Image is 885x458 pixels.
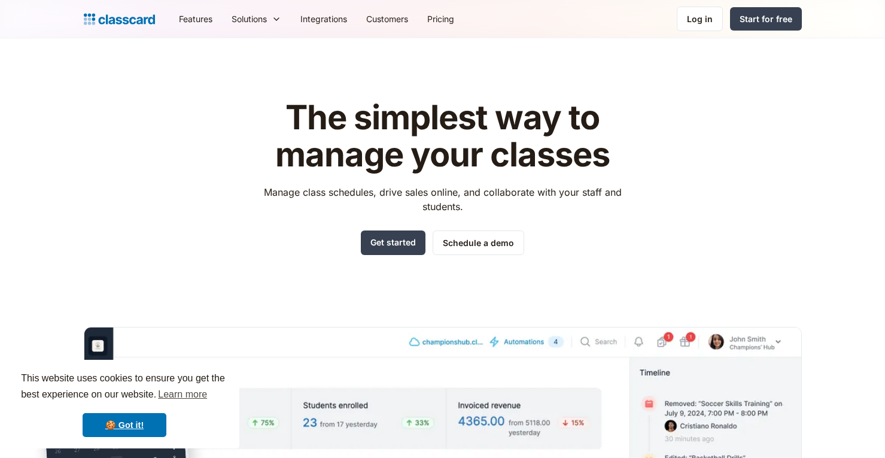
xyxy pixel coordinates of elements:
[253,185,632,214] p: Manage class schedules, drive sales online, and collaborate with your staff and students.
[361,230,425,255] a: Get started
[740,13,792,25] div: Start for free
[169,5,222,32] a: Features
[291,5,357,32] a: Integrations
[83,413,166,437] a: dismiss cookie message
[357,5,418,32] a: Customers
[418,5,464,32] a: Pricing
[21,371,228,404] span: This website uses cookies to ensure you get the best experience on our website.
[10,360,239,448] div: cookieconsent
[253,99,632,173] h1: The simplest way to manage your classes
[222,5,291,32] div: Solutions
[677,7,723,31] a: Log in
[687,13,713,25] div: Log in
[433,230,524,255] a: Schedule a demo
[84,11,155,28] a: home
[232,13,267,25] div: Solutions
[730,7,802,31] a: Start for free
[156,386,209,404] a: learn more about cookies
